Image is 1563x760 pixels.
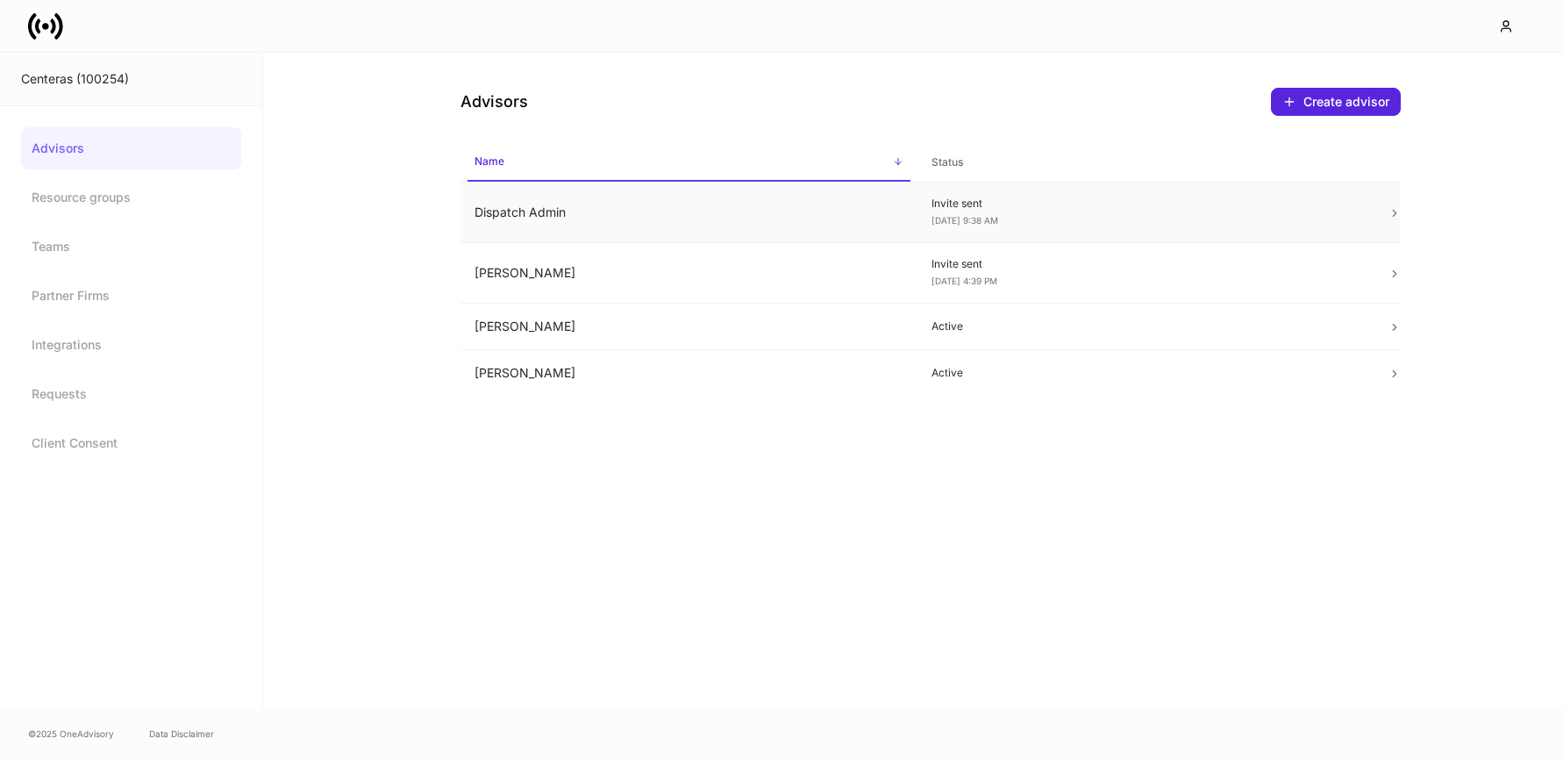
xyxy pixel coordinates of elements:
p: Invite sent [931,257,1360,271]
td: Dispatch Admin [460,183,917,243]
td: [PERSON_NAME] [460,243,917,304]
td: [PERSON_NAME] [460,350,917,397]
p: Invite sent [931,197,1360,211]
td: [PERSON_NAME] [460,304,917,350]
a: Advisors [21,127,241,169]
a: Data Disclaimer [149,727,214,741]
span: [DATE] 9:38 AM [931,215,998,226]
button: Create advisor [1271,88,1401,116]
span: Name [467,144,910,182]
p: Active [931,366,1360,380]
div: Create advisor [1282,95,1389,109]
a: Partner Firms [21,275,241,317]
p: Active [931,319,1360,333]
a: Teams [21,226,241,268]
div: Centeras (100254) [21,70,241,88]
span: Status [924,145,1367,181]
span: © 2025 OneAdvisory [28,727,114,741]
h6: Name [475,153,504,169]
a: Integrations [21,324,241,366]
a: Client Consent [21,422,241,464]
span: [DATE] 4:39 PM [931,276,997,286]
h4: Advisors [460,91,528,112]
h6: Status [931,154,963,170]
a: Resource groups [21,176,241,219]
a: Requests [21,373,241,415]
